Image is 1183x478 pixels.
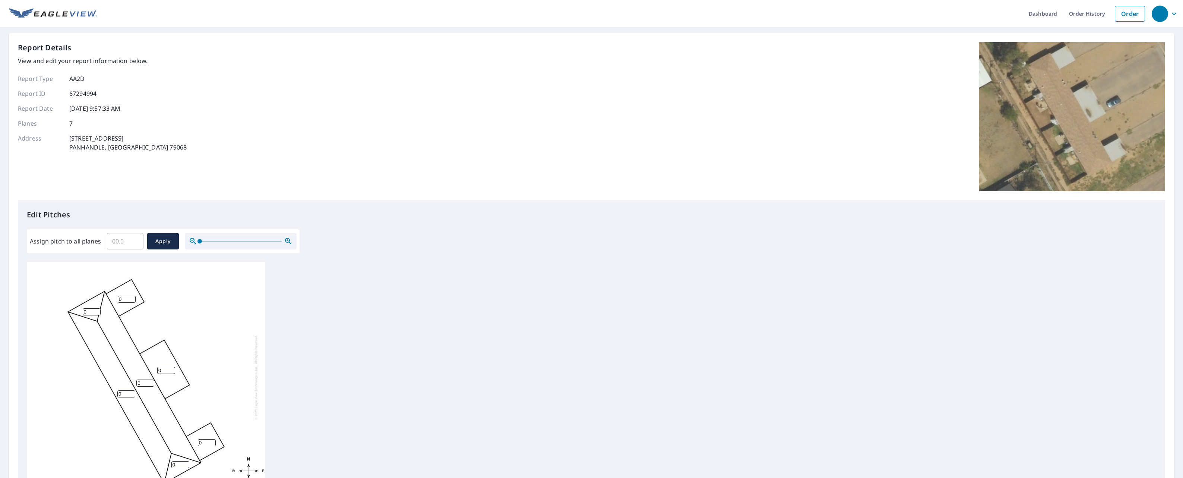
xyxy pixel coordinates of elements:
[69,89,97,98] p: 67294994
[18,89,63,98] p: Report ID
[9,8,97,19] img: EV Logo
[69,119,73,128] p: 7
[18,74,63,83] p: Report Type
[18,56,187,65] p: View and edit your report information below.
[153,237,173,246] span: Apply
[69,104,121,113] p: [DATE] 9:57:33 AM
[30,237,101,246] label: Assign pitch to all planes
[18,104,63,113] p: Report Date
[18,134,63,152] p: Address
[69,74,85,83] p: AA2D
[27,209,1156,220] p: Edit Pitches
[107,231,143,252] input: 00.0
[979,42,1165,191] img: Top image
[147,233,179,249] button: Apply
[1115,6,1145,22] a: Order
[69,134,187,152] p: [STREET_ADDRESS] PANHANDLE, [GEOGRAPHIC_DATA] 79068
[18,119,63,128] p: Planes
[18,42,72,53] p: Report Details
